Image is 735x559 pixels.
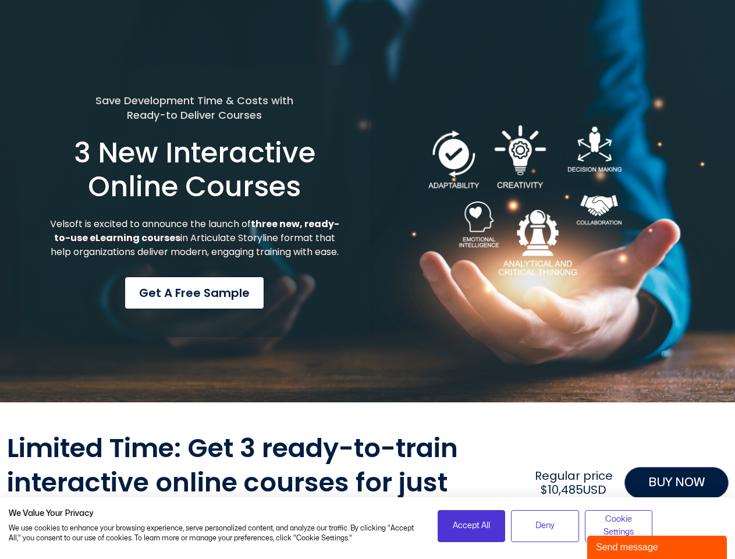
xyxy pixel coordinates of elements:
button: Adjust cookie preferences [585,510,653,542]
a: BUY NOW [624,467,729,498]
span: Get a Free Sample [139,284,250,302]
button: Deny all cookies [511,510,579,542]
h2: Regular price $10,485USD [529,469,618,497]
span: Accept All [453,519,490,532]
iframe: chat widget [587,533,729,559]
p: Velsoft is excited to announce the launch of in Articulate Storyline format that help organizatio... [48,217,341,259]
h2: Limited Time: Get 3 ready-to-train interactive online courses for just $3,300USD [7,431,524,534]
h2: We Value Your Privacy [9,508,420,519]
h5: Save Development Time & Costs with Ready-to Deliver Courses [48,93,341,122]
a: Get a Free Sample [125,277,264,309]
span: BUY NOW [648,473,705,492]
button: Accept all cookies [438,510,506,542]
h1: 3 New Interactive Online Courses [48,136,341,203]
span: Deny [535,519,555,532]
p: We use cookies to enhance your browsing experience, serve personalized content, and analyze our t... [9,523,420,543]
strong: three new, ready-to-use eLearning courses [54,217,339,245]
span: Cookie Settings [592,513,645,539]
